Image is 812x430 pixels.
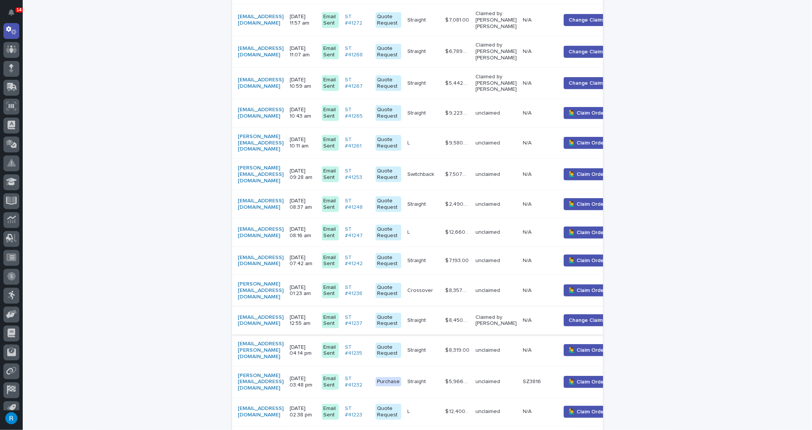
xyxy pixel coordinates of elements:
[238,314,284,327] a: [EMAIL_ADDRESS][DOMAIN_NAME]
[564,344,611,356] button: 🙋‍♂️ Claim Order
[523,377,542,385] p: SZ3816
[445,47,471,55] p: $ 6,789.00
[232,335,625,366] tr: [EMAIL_ADDRESS][PERSON_NAME][DOMAIN_NAME] [DATE] 04:14 pmEmail SentST #41235 Quote RequestStraigh...
[322,404,339,420] div: Email Sent
[238,255,284,267] a: [EMAIL_ADDRESS][DOMAIN_NAME]
[322,225,339,241] div: Email Sent
[445,16,471,23] p: $ 7,081.00
[407,109,427,116] p: Straight
[232,127,625,158] tr: [PERSON_NAME][EMAIL_ADDRESS][DOMAIN_NAME] [DATE] 10:11 amEmail SentST #41261 Quote RequestLL $ 9,...
[345,137,369,149] a: ST #41261
[445,377,471,385] p: $ 5,966.00
[407,407,411,415] p: L
[523,47,533,55] p: N/A
[569,109,606,117] span: 🙋‍♂️ Claim Order
[407,200,427,208] p: Straight
[407,346,427,354] p: Straight
[3,5,19,20] button: Notifications
[238,165,284,184] a: [PERSON_NAME][EMAIL_ADDRESS][DOMAIN_NAME]
[345,168,369,181] a: ST #41253
[232,159,625,190] tr: [PERSON_NAME][EMAIL_ADDRESS][DOMAIN_NAME] [DATE] 09:28 amEmail SentST #41253 Quote RequestSwitchb...
[345,344,369,357] a: ST #41235
[523,256,533,264] p: N/A
[238,373,284,391] a: [PERSON_NAME][EMAIL_ADDRESS][DOMAIN_NAME]
[232,190,625,219] tr: [EMAIL_ADDRESS][DOMAIN_NAME] [DATE] 08:37 amEmail SentST #41248 Quote RequestStraightStraight $ 2...
[290,107,316,120] p: [DATE] 10:43 am
[290,344,316,357] p: [DATE] 04:14 pm
[238,281,284,300] a: [PERSON_NAME][EMAIL_ADDRESS][DOMAIN_NAME]
[445,256,470,264] p: $ 7,193.00
[345,255,369,267] a: ST #41242
[376,253,401,269] div: Quote Request
[445,346,471,354] p: $ 8,319.00
[569,378,606,386] span: 🙋‍♂️ Claim Order
[523,138,533,146] p: N/A
[345,405,369,418] a: ST #41223
[290,137,316,149] p: [DATE] 10:11 am
[376,166,401,182] div: Quote Request
[290,45,316,58] p: [DATE] 11:07 am
[290,314,316,327] p: [DATE] 12:55 am
[564,107,611,119] button: 🙋‍♂️ Claim Order
[523,346,533,354] p: N/A
[232,99,625,127] tr: [EMAIL_ADDRESS][DOMAIN_NAME] [DATE] 10:43 amEmail SentST #41265 Quote RequestStraightStraight $ 9...
[407,79,427,87] p: Straight
[445,138,471,146] p: $ 9,580.00
[376,12,401,28] div: Quote Request
[17,7,22,12] p: 14
[407,316,427,324] p: Straight
[407,47,427,55] p: Straight
[376,196,401,212] div: Quote Request
[569,317,608,324] span: Change Claimer
[376,377,401,387] div: Purchase
[238,107,284,120] a: [EMAIL_ADDRESS][DOMAIN_NAME]
[345,376,369,388] a: ST #41232
[238,341,284,360] a: [EMAIL_ADDRESS][PERSON_NAME][DOMAIN_NAME]
[475,258,517,264] p: unclaimed
[407,16,427,23] p: Straight
[232,219,625,247] tr: [EMAIL_ADDRESS][DOMAIN_NAME] [DATE] 08:16 amEmail SentST #41247 Quote RequestLL $ 12,660.00$ 12,6...
[475,229,517,236] p: unclaimed
[232,247,625,275] tr: [EMAIL_ADDRESS][DOMAIN_NAME] [DATE] 07:42 amEmail SentST #41242 Quote RequestStraightStraight $ 7...
[523,170,533,178] p: N/A
[569,346,606,354] span: 🙋‍♂️ Claim Order
[322,253,339,269] div: Email Sent
[290,226,316,239] p: [DATE] 08:16 am
[569,16,608,24] span: Change Claimer
[523,407,533,415] p: N/A
[238,226,284,239] a: [EMAIL_ADDRESS][DOMAIN_NAME]
[232,398,625,426] tr: [EMAIL_ADDRESS][DOMAIN_NAME] [DATE] 02:38 pmEmail SentST #41223 Quote RequestLL $ 12,400.00$ 12,4...
[475,347,517,354] p: unclaimed
[475,408,517,415] p: unclaimed
[523,200,533,208] p: N/A
[290,405,316,418] p: [DATE] 02:38 pm
[407,377,427,385] p: Straight
[376,105,401,121] div: Quote Request
[475,379,517,385] p: unclaimed
[523,316,533,324] p: N/A
[564,406,611,418] button: 🙋‍♂️ Claim Order
[376,343,401,359] div: Quote Request
[564,137,611,149] button: 🙋‍♂️ Claim Order
[238,134,284,152] a: [PERSON_NAME][EMAIL_ADDRESS][DOMAIN_NAME]
[564,77,613,89] button: Change Claimer
[564,255,611,267] button: 🙋‍♂️ Claim Order
[345,14,369,26] a: ST #41272
[376,75,401,91] div: Quote Request
[475,42,517,61] p: Claimed by [PERSON_NAME] [PERSON_NAME]
[376,283,401,299] div: Quote Request
[322,166,339,182] div: Email Sent
[569,200,606,208] span: 🙋‍♂️ Claim Order
[376,44,401,60] div: Quote Request
[345,226,369,239] a: ST #41247
[475,140,517,146] p: unclaimed
[232,275,625,306] tr: [PERSON_NAME][EMAIL_ADDRESS][DOMAIN_NAME] [DATE] 01:23 amEmail SentST #41238 Quote RequestCrossov...
[564,314,613,326] button: Change Claimer
[445,316,471,324] p: $ 8,450.00
[523,109,533,116] p: N/A
[445,109,471,116] p: $ 9,223.00
[345,314,369,327] a: ST #41237
[376,404,401,420] div: Quote Request
[322,12,339,28] div: Email Sent
[475,171,517,178] p: unclaimed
